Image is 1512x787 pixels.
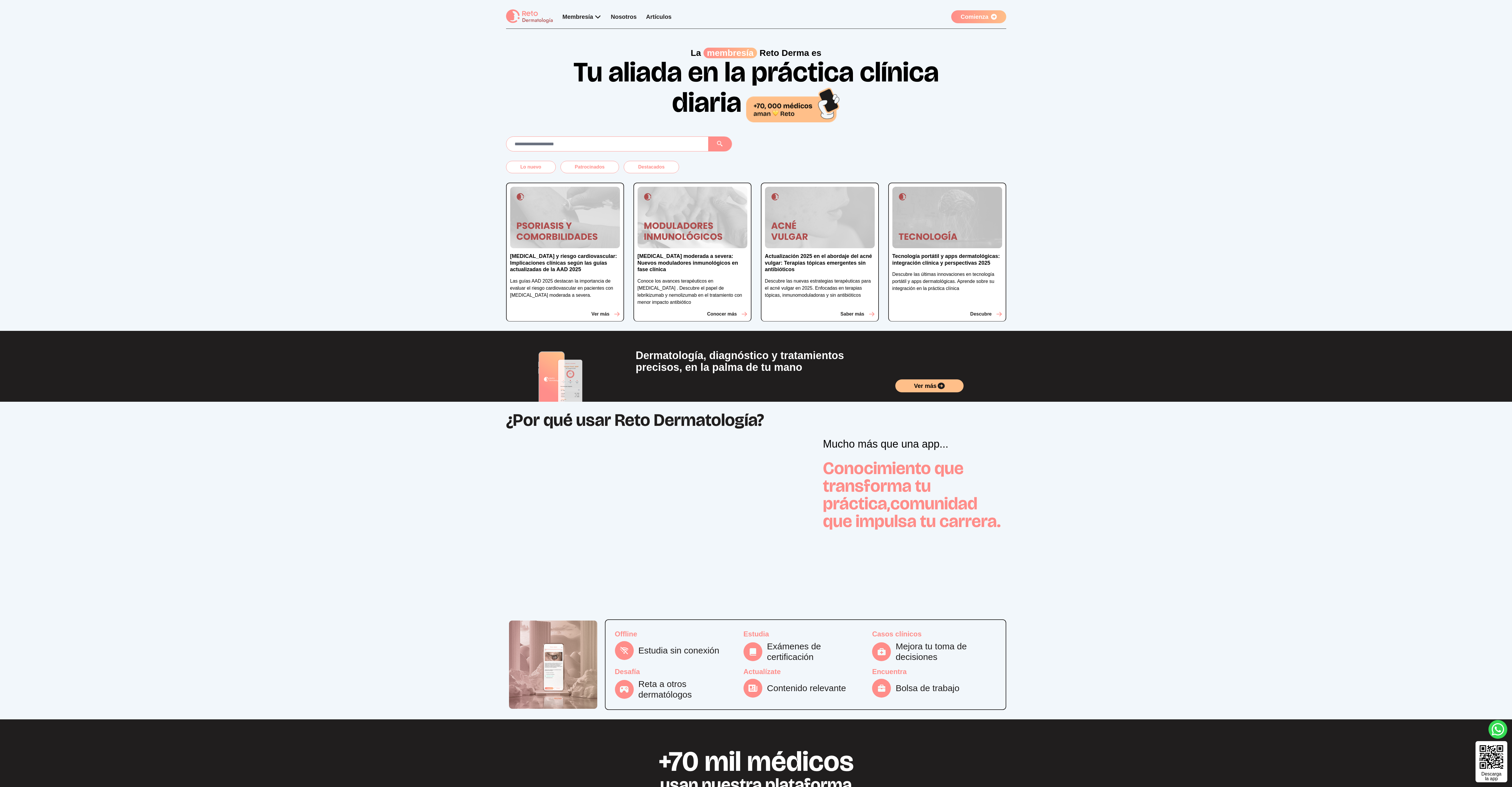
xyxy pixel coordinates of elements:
div: Membresía [563,13,602,21]
div: Descarga la app [1481,772,1501,781]
p: Conocer más [707,311,737,318]
button: Conocer más [707,311,747,318]
img: Tecnología portátil y apps dermatológicas: integración clínica y perspectivas 2025 [892,187,1002,249]
h2: +70 mil médicos [506,748,1006,776]
a: Ver más [895,379,964,392]
span: membresía [703,48,757,58]
p: Mucho más que una app... [823,438,1006,450]
button: Descubre [970,311,1002,318]
a: Nosotros [611,14,637,20]
h2: ¿Por qué usar Reto Dermatología? [506,402,1006,438]
img: Actualización 2025 en el abordaje del acné vulgar: Terapias tópicas emergentes sin antibióticos [765,187,875,249]
img: Dermatitis atópica moderada a severa: Nuevos moduladores inmunológicos en fase clínica [638,187,747,249]
img: logo Reto dermatología [506,9,553,24]
a: [MEDICAL_DATA] moderada a severa: Nuevos moduladores inmunológicos en fase clínica [638,253,747,278]
a: [MEDICAL_DATA] y riesgo cardiovascular: Implicaciones clínicas según las guías actualizadas de la... [510,253,620,278]
p: Ver más [591,311,609,318]
p: Conoce los avances terapéuticos en [MEDICAL_DATA] . Descubre el papel de lebrikizumab y nemolizum... [638,278,747,306]
p: Descubre las nuevas estrategias terapéuticas para el acné vulgar en 2025. Enfocadas en terapias t... [765,278,875,299]
p: Descubre [970,311,992,318]
button: Lo nuevo [506,161,556,173]
button: Saber más [841,311,875,318]
span: Ver más [914,382,937,390]
iframe: YouTube Video [506,438,795,601]
p: Estudia sin conexión [638,645,719,656]
p: Bolsa de trabajo [896,683,959,693]
button: Destacados [624,161,679,173]
p: Reta a otros dermatólogos [638,679,739,700]
a: whatsapp button [1488,720,1507,739]
p: [MEDICAL_DATA] y riesgo cardiovascular: Implicaciones clínicas según las guías actualizadas de la... [510,253,620,273]
p: Descubre las últimas innovaciones en tecnología portátil y apps dermatológicas. Aprende sobre su ... [892,271,1002,292]
h1: Tu aliada en la práctica clínica diaria [568,58,944,122]
p: Contenido relevante [767,683,846,693]
p: comunidad que impulsa tu carrera. [823,459,1006,530]
p: Exámenes de certificación [767,641,867,662]
p: Casos clínicos [872,629,996,639]
p: Offline [615,629,739,639]
a: Artículos [646,14,672,20]
img: Reto Derma Features [509,621,597,709]
h2: Dermatología, diagnóstico y tratamientos precisos, en la palma de tu mano [636,350,876,373]
p: Estudia [743,629,867,639]
img: Psoriasis y riesgo cardiovascular: Implicaciones clínicas según las guías actualizadas de la AAD ... [510,187,620,249]
a: Tecnología portátil y apps dermatológicas: integración clínica y perspectivas 2025 [892,253,1002,271]
img: trezetse [532,350,591,402]
p: Mejora tu toma de decisiones [896,641,996,662]
p: Actualización 2025 en el abordaje del acné vulgar: Terapias tópicas emergentes sin antibióticos [765,253,875,273]
p: Actualízate [743,667,867,676]
a: Comienza [951,10,1006,23]
p: [MEDICAL_DATA] moderada a severa: Nuevos moduladores inmunológicos en fase clínica [638,253,747,273]
p: Desafía [615,667,739,676]
span: Conocimiento que transforma tu práctica, [823,458,964,514]
p: La Reto Derma es [506,48,1006,58]
p: Encuentra [872,667,996,676]
button: Ver más [591,311,620,318]
p: Tecnología portátil y apps dermatológicas: integración clínica y perspectivas 2025 [892,253,1002,266]
button: Patrocinados [560,161,619,173]
a: Actualización 2025 en el abordaje del acné vulgar: Terapias tópicas emergentes sin antibióticos [765,253,875,278]
img: 70,000 médicos aman Reto [746,86,840,122]
p: Saber más [841,311,864,318]
p: Las guías AAD 2025 destacan la importancia de evaluar el riesgo cardiovascular en pacientes con [... [510,278,620,299]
